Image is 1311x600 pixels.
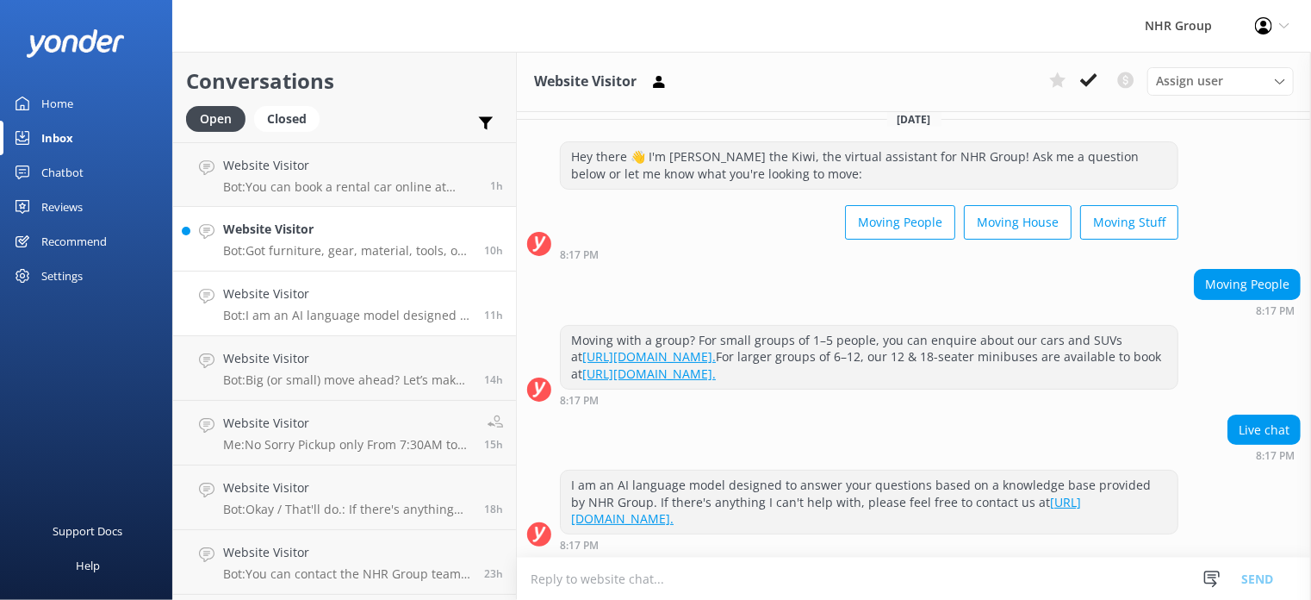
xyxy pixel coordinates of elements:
a: Open [186,109,254,128]
div: Assign User [1147,67,1294,95]
span: [DATE] [887,112,941,127]
p: Bot: I am an AI language model designed to answer your questions based on a knowledge base provid... [223,308,471,323]
span: Oct 07 2025 01:50pm (UTC +13:00) Pacific/Auckland [484,502,503,516]
strong: 8:17 PM [1256,451,1295,461]
div: Moving with a group? For small groups of 1–5 people, you can enquire about our cars and SUVs at F... [561,326,1177,389]
a: [URL][DOMAIN_NAME]. [582,348,716,365]
img: yonder-white-logo.png [26,29,125,58]
h4: Website Visitor [223,349,471,368]
button: Moving House [964,205,1072,240]
strong: 8:17 PM [1256,306,1295,316]
div: Recommend [41,224,107,259]
h4: Website Visitor [223,478,471,497]
p: Bot: Big (or small) move ahead? Let’s make sure you’ve got the right wheels. Take our quick quiz ... [223,372,471,388]
strong: 8:17 PM [560,250,599,260]
a: Website VisitorBot:I am an AI language model designed to answer your questions based on a knowled... [173,272,516,336]
a: Website VisitorBot:You can book a rental car online at [URL][DOMAIN_NAME].1h [173,142,516,207]
div: Support Docs [53,514,123,548]
strong: 8:17 PM [560,396,599,406]
div: Settings [41,259,83,293]
div: Reviews [41,190,83,224]
span: Oct 07 2025 06:05pm (UTC +13:00) Pacific/Auckland [484,372,503,387]
button: Moving Stuff [1080,205,1178,240]
a: Website VisitorMe:No Sorry Pickup only From 7:30AM to between 5:00PM.15h [173,401,516,466]
div: Moving People [1195,270,1300,299]
div: Oct 07 2025 08:17pm (UTC +13:00) Pacific/Auckland [560,394,1178,406]
h4: Website Visitor [223,220,471,239]
span: Oct 07 2025 09:26pm (UTC +13:00) Pacific/Auckland [484,243,503,258]
span: Assign user [1156,72,1223,91]
div: Hey there 👋 I'm [PERSON_NAME] the Kiwi, the virtual assistant for NHR Group! Ask me a question be... [561,142,1177,188]
p: Bot: You can book a rental car online at [URL][DOMAIN_NAME]. [223,179,477,195]
strong: 8:17 PM [560,541,599,551]
span: Oct 08 2025 07:12am (UTC +13:00) Pacific/Auckland [490,178,503,193]
h4: Website Visitor [223,414,471,433]
button: Moving People [845,205,955,240]
div: Closed [254,106,320,132]
p: Bot: You can contact the NHR Group team at 0800 110 110. [223,566,471,582]
div: Oct 07 2025 08:17pm (UTC +13:00) Pacific/Auckland [560,248,1178,260]
div: I am an AI language model designed to answer your questions based on a knowledge base provided by... [561,471,1177,534]
a: Website VisitorBot:Okay / That'll do.: If there's anything else I can help with, let me know!18h [173,466,516,530]
span: Oct 07 2025 08:17pm (UTC +13:00) Pacific/Auckland [484,308,503,322]
a: Closed [254,109,328,128]
div: Help [76,548,100,583]
h4: Website Visitor [223,284,471,303]
a: [URL][DOMAIN_NAME]. [571,494,1081,528]
div: Oct 07 2025 08:17pm (UTC +13:00) Pacific/Auckland [1227,449,1301,461]
a: Website VisitorBot:Got furniture, gear, material, tools, or freight to move? Take our quiz to fin... [173,207,516,272]
div: Open [186,106,245,132]
div: Inbox [41,121,73,155]
a: Website VisitorBot:Big (or small) move ahead? Let’s make sure you’ve got the right wheels. Take o... [173,336,516,401]
div: Live chat [1228,416,1300,445]
h2: Conversations [186,65,503,97]
p: Me: No Sorry Pickup only From 7:30AM to between 5:00PM. [223,437,471,453]
a: Website VisitorBot:You can contact the NHR Group team at 0800 110 110.23h [173,530,516,595]
div: Oct 07 2025 08:17pm (UTC +13:00) Pacific/Auckland [1194,304,1301,316]
p: Bot: Got furniture, gear, material, tools, or freight to move? Take our quiz to find the best veh... [223,243,471,259]
span: Oct 07 2025 04:22pm (UTC +13:00) Pacific/Auckland [484,437,503,452]
div: Chatbot [41,155,84,190]
a: [URL][DOMAIN_NAME]. [582,366,716,382]
h3: Website Visitor [534,71,637,93]
div: Oct 07 2025 08:17pm (UTC +13:00) Pacific/Auckland [560,539,1178,551]
h4: Website Visitor [223,156,477,175]
p: Bot: Okay / That'll do.: If there's anything else I can help with, let me know! [223,502,471,517]
span: Oct 07 2025 08:37am (UTC +13:00) Pacific/Auckland [484,566,503,581]
h4: Website Visitor [223,543,471,562]
div: Home [41,86,73,121]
